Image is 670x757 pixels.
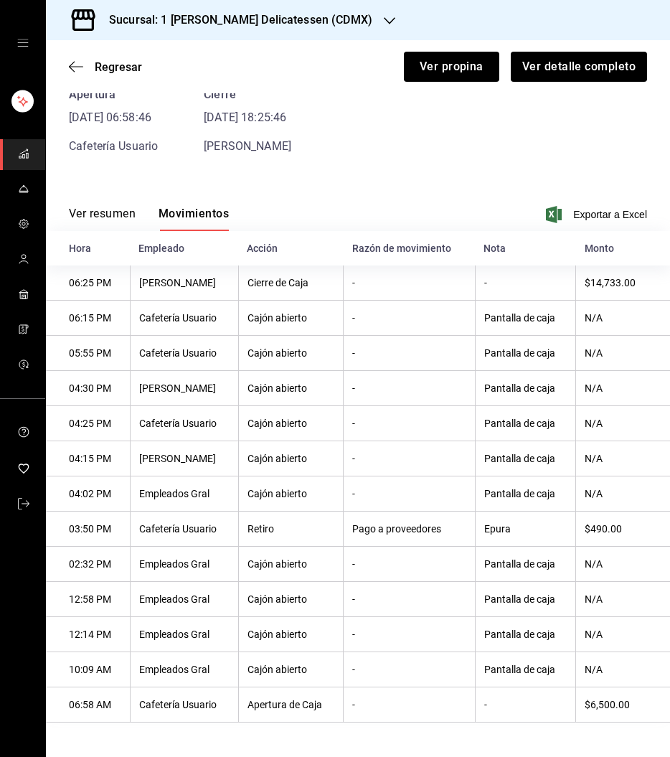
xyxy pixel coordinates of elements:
th: Monto [576,231,670,265]
th: Pantalla de caja [475,371,576,406]
div: navigation tabs [69,207,229,231]
th: Cafetería Usuario [130,406,238,441]
th: $14,733.00 [576,265,670,301]
th: Pantalla de caja [475,617,576,652]
th: - [344,406,476,441]
th: N/A [576,476,670,512]
th: Cajón abierto [238,547,343,582]
th: Hora [46,231,130,265]
th: - [344,617,476,652]
div: Cierre [204,86,291,103]
th: Cajón abierto [238,652,343,687]
th: Pantalla de caja [475,476,576,512]
th: - [344,547,476,582]
th: $490.00 [576,512,670,547]
th: Empleados Gral [130,547,238,582]
th: N/A [576,371,670,406]
button: Ver resumen [69,207,136,231]
th: Acción [238,231,343,265]
th: - [344,441,476,476]
th: 04:30 PM [46,371,130,406]
th: Pantalla de caja [475,441,576,476]
th: Pantalla de caja [475,301,576,336]
th: Empleados Gral [130,652,238,687]
th: Cafetería Usuario [130,687,238,723]
th: N/A [576,582,670,617]
th: Pantalla de caja [475,652,576,687]
button: open drawer [17,37,29,49]
th: Nota [475,231,576,265]
th: 12:58 PM [46,582,130,617]
div: Apertura [69,86,158,103]
th: 06:15 PM [46,301,130,336]
button: Ver propina [404,52,499,82]
span: Regresar [95,60,142,74]
th: N/A [576,441,670,476]
button: Exportar a Excel [549,206,647,223]
th: [PERSON_NAME] [130,441,238,476]
th: Pantalla de caja [475,406,576,441]
th: Cierre de Caja [238,265,343,301]
th: Pantalla de caja [475,336,576,371]
span: Cafetería Usuario [69,139,158,153]
th: Cajón abierto [238,476,343,512]
th: Pago a proveedores [344,512,476,547]
th: Cafetería Usuario [130,336,238,371]
th: Empleados Gral [130,617,238,652]
th: - [344,265,476,301]
th: Empleado [130,231,238,265]
th: 04:02 PM [46,476,130,512]
th: 04:15 PM [46,441,130,476]
th: $6,500.00 [576,687,670,723]
th: N/A [576,547,670,582]
time: [DATE] 06:58:46 [69,109,158,126]
h3: Sucursal: 1 [PERSON_NAME] Delicatessen (CDMX) [98,11,372,29]
th: Pantalla de caja [475,547,576,582]
button: Ver detalle completo [511,52,647,82]
th: - [475,687,576,723]
th: - [344,652,476,687]
th: N/A [576,406,670,441]
th: Retiro [238,512,343,547]
th: Pantalla de caja [475,582,576,617]
th: Cajón abierto [238,582,343,617]
th: N/A [576,617,670,652]
th: - [344,371,476,406]
th: - [344,687,476,723]
th: Cajón abierto [238,301,343,336]
th: - [475,265,576,301]
th: Cafetería Usuario [130,512,238,547]
th: 10:09 AM [46,652,130,687]
th: N/A [576,652,670,687]
th: - [344,582,476,617]
th: Empleados Gral [130,476,238,512]
th: 06:58 AM [46,687,130,723]
th: 03:50 PM [46,512,130,547]
th: N/A [576,301,670,336]
button: Movimientos [159,207,229,231]
th: [PERSON_NAME] [130,371,238,406]
th: Empleados Gral [130,582,238,617]
th: Cajón abierto [238,371,343,406]
th: Razón de movimiento [344,231,476,265]
time: [DATE] 18:25:46 [204,109,291,126]
th: Apertura de Caja [238,687,343,723]
th: - [344,336,476,371]
button: Regresar [69,60,142,74]
th: 06:25 PM [46,265,130,301]
th: Cajón abierto [238,617,343,652]
th: N/A [576,336,670,371]
th: Cafetería Usuario [130,301,238,336]
th: - [344,301,476,336]
th: 12:14 PM [46,617,130,652]
th: - [344,476,476,512]
span: [PERSON_NAME] [204,139,291,153]
th: Cajón abierto [238,406,343,441]
th: Epura [475,512,576,547]
th: Cajón abierto [238,336,343,371]
th: 02:32 PM [46,547,130,582]
th: [PERSON_NAME] [130,265,238,301]
th: 05:55 PM [46,336,130,371]
th: Cajón abierto [238,441,343,476]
